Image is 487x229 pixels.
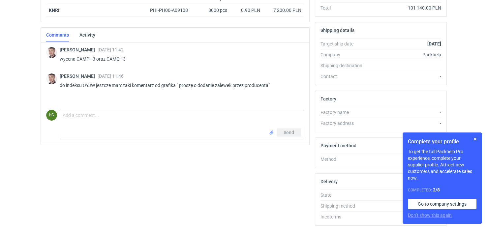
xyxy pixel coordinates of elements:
strong: 2 / 8 [433,187,440,192]
div: - [369,214,441,220]
h2: Factory [320,96,336,101]
div: 101 140.00 PLN [369,5,441,11]
div: Shipping destination [320,62,369,69]
a: Comments [46,28,69,42]
h2: Payment method [320,143,356,148]
div: - [369,109,441,116]
div: - [369,73,441,80]
p: do indeksu OYJW jeszcze mam taki komentarz od grafika " proszę o dodanie zalewek przez producenta" [60,81,299,89]
div: Shipping method [320,203,369,209]
img: Maciej Sikora [46,73,57,84]
div: 7 200.00 PLN [265,7,301,14]
div: - [369,120,441,127]
strong: [DATE] [427,41,441,46]
div: Łukasz Czaprański [46,110,57,121]
div: Incoterms [320,214,369,220]
a: Activity [79,28,95,42]
div: State [320,192,369,198]
span: [DATE] 11:42 [98,47,124,52]
div: Packhelp [369,51,441,58]
p: wycena CAMP - 3 oraz CAMQ - 3 [60,55,299,63]
button: Skip for now [471,135,479,143]
div: Completed: [408,186,476,193]
div: Total [320,5,369,11]
div: - [369,156,441,162]
h2: Shipping details [320,28,354,33]
div: PHI-PH00-A09108 [150,7,194,14]
div: Factory name [320,109,369,116]
h1: Complete your profile [408,138,476,146]
p: To get the full Packhelp Pro experience, complete your supplier profile. Attract new customers an... [408,148,476,181]
div: Contact [320,73,369,80]
div: 8000 pcs [197,4,230,16]
button: Send [277,129,301,136]
div: Pickup [369,203,441,209]
span: [DATE] 11:46 [98,73,124,79]
div: Target ship date [320,41,369,47]
img: Maciej Sikora [46,47,57,58]
button: Don’t show this again [408,212,452,218]
div: 0.90 PLN [232,7,260,14]
div: Method [320,156,369,162]
h2: Delivery [320,179,338,184]
span: Send [284,130,294,135]
figcaption: ŁC [46,110,57,121]
div: Factory address [320,120,369,127]
strong: KNRI [49,8,59,13]
a: Go to company settings [408,199,476,209]
span: [PERSON_NAME] [60,73,98,79]
span: [PERSON_NAME] [60,47,98,52]
div: Company [320,51,369,58]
